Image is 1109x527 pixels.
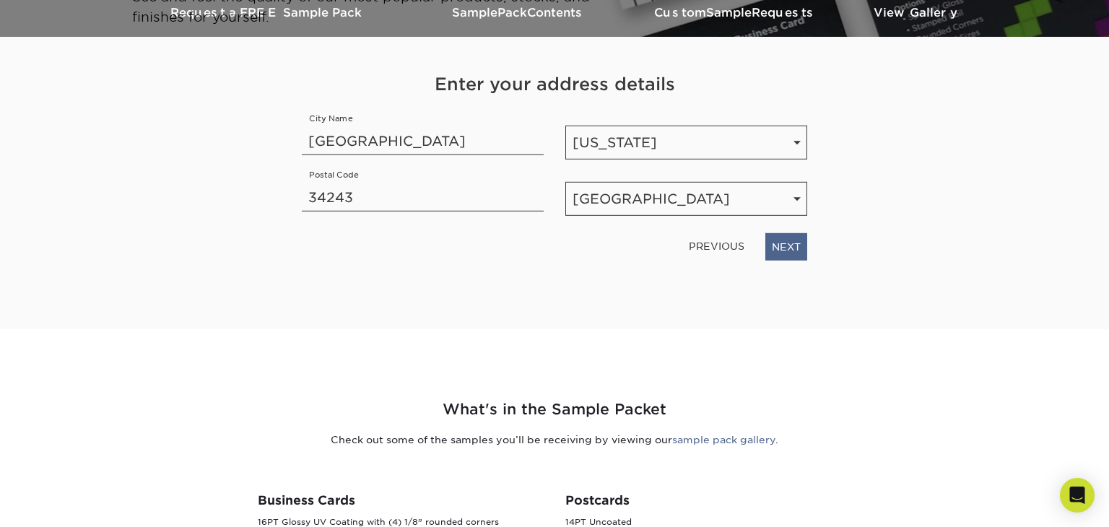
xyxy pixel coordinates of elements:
p: Check out some of the samples you’ll be receiving by viewing our . [132,432,977,447]
h4: Enter your address details [302,71,807,97]
h3: Postcards [565,493,851,508]
a: PREVIOUS [683,235,750,258]
h3: Request a FREE Sample Pack [121,6,410,19]
div: Open Intercom Messenger [1060,478,1095,513]
a: sample pack gallery [672,434,775,445]
h3: Custom Requests [627,6,843,19]
h3: View Gallery [843,6,988,19]
a: NEXT [765,233,807,261]
h3: Business Cards [258,493,544,508]
span: Sample [706,6,752,19]
h2: What's in the Sample Packet [132,398,977,421]
iframe: Google Customer Reviews [4,483,123,522]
